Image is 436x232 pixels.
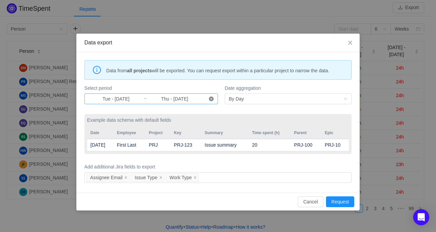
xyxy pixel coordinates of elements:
[413,209,429,225] div: Open Intercom Messenger
[159,176,162,180] i: icon: close
[193,176,197,180] i: icon: close
[225,85,352,92] label: Date aggregation
[127,68,152,73] strong: all projects
[249,127,291,139] th: Time spent (h)
[84,163,352,170] label: Add additional Jira fields to export
[171,139,201,151] td: PRJ-123
[147,95,202,103] input: End date
[135,174,157,181] div: Issue Type
[326,196,354,207] button: Request
[87,127,114,139] th: Date
[146,139,171,151] td: PRJ
[171,127,201,139] th: Key
[229,94,244,104] div: By Day
[291,139,321,151] td: PRJ-100
[348,40,353,45] i: icon: close
[86,173,130,182] li: Assignee Email
[341,34,360,52] button: Close
[124,176,128,180] i: icon: close
[113,139,145,151] td: First Last
[170,174,192,181] div: Work Type
[106,67,346,74] span: Data from will be exported. You can request export within a particular project to narrow the data.
[209,96,214,101] i: icon: close-circle
[166,173,199,182] li: Work Type
[131,173,164,182] li: Issue Type
[87,117,349,124] label: Example data schema with default fields
[343,97,348,102] i: icon: down
[88,95,144,103] input: Start date
[84,39,352,46] div: Data export
[321,139,349,151] td: PRJ-10
[291,127,321,139] th: Parent
[201,127,249,139] th: Summary
[90,174,123,181] div: Assignee Email
[321,127,349,139] th: Epic
[87,139,114,151] td: [DATE]
[146,127,171,139] th: Project
[84,85,218,92] label: Select period
[93,66,101,74] i: icon: info-circle
[249,139,291,151] td: 20
[298,196,323,207] button: Cancel
[201,139,249,151] td: Issue summary
[113,127,145,139] th: Employee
